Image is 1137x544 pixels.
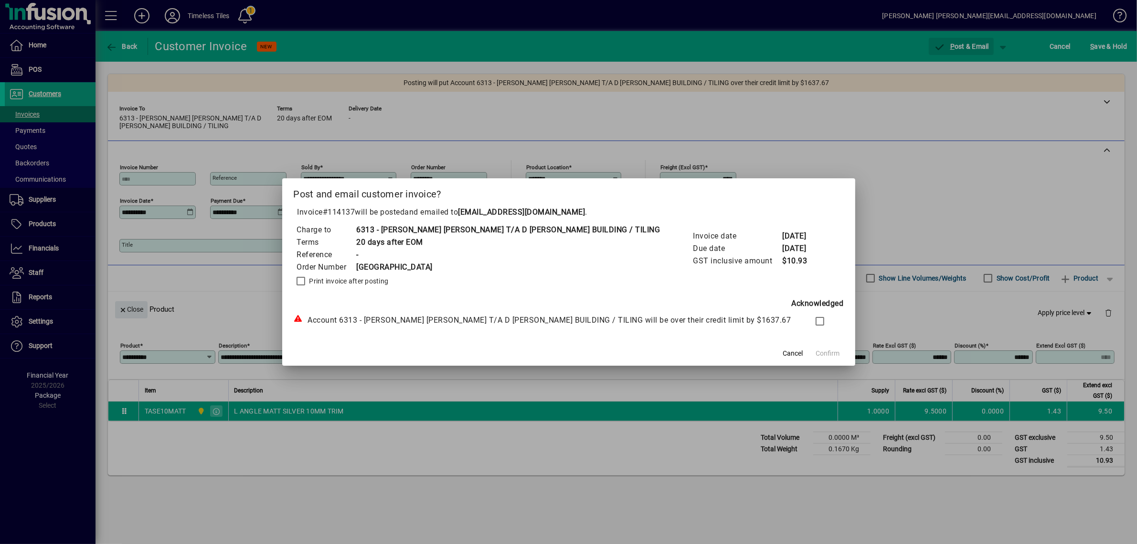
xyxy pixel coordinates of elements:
td: 20 days after EOM [356,236,660,249]
label: Print invoice after posting [308,276,389,286]
td: GST inclusive amount [693,255,782,267]
td: Reference [297,249,356,261]
div: Account 6313 - [PERSON_NAME] [PERSON_NAME] T/A D [PERSON_NAME] BUILDING / TILING will be over the... [294,315,796,326]
td: - [356,249,660,261]
p: Invoice will be posted . [294,207,844,218]
td: Order Number [297,261,356,273]
div: Acknowledged [294,298,844,309]
td: [DATE] [782,230,820,242]
td: Invoice date [693,230,782,242]
td: Terms [297,236,356,249]
b: [EMAIL_ADDRESS][DOMAIN_NAME] [458,207,585,217]
td: $10.93 [782,255,820,267]
td: [DATE] [782,242,820,255]
td: [GEOGRAPHIC_DATA] [356,261,660,273]
button: Cancel [778,345,808,362]
td: Charge to [297,224,356,236]
td: 6313 - [PERSON_NAME] [PERSON_NAME] T/A D [PERSON_NAME] BUILDING / TILING [356,224,660,236]
h2: Post and email customer invoice? [282,178,855,206]
span: and emailed to [405,207,585,217]
span: #114137 [323,207,355,217]
td: Due date [693,242,782,255]
span: Cancel [783,348,803,359]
